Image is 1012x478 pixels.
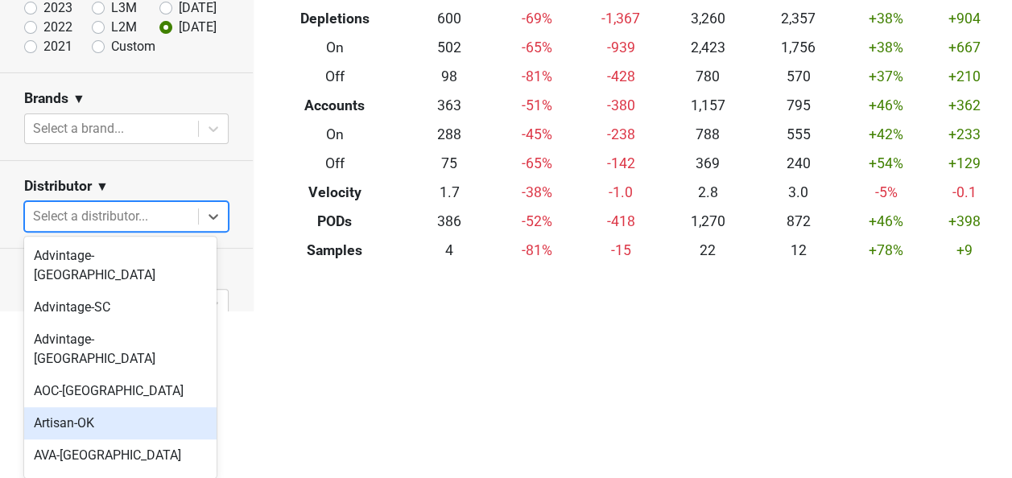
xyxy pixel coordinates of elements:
th: On [266,121,404,150]
td: 795 [753,92,843,121]
td: 240 [753,149,843,178]
td: 3.0 [753,178,843,207]
th: On [266,34,404,63]
td: -81 % [494,63,579,92]
td: -69 % [494,5,579,34]
td: -15 [579,236,662,265]
td: +38 % [844,34,928,63]
td: -238 [579,121,662,150]
td: 872 [753,207,843,236]
td: -1.0 [579,178,662,207]
td: 75 [404,149,494,178]
td: -428 [579,63,662,92]
td: +398 [928,207,1000,236]
td: 386 [404,207,494,236]
td: 502 [404,34,494,63]
div: AOC-[GEOGRAPHIC_DATA] [24,375,217,407]
label: 2021 [43,37,72,56]
td: -1,367 [579,5,662,34]
td: 363 [404,92,494,121]
td: 1.7 [404,178,494,207]
label: Custom [111,37,155,56]
th: Off [266,149,404,178]
td: 555 [753,121,843,150]
td: 570 [753,63,843,92]
td: -52 % [494,207,579,236]
td: -65 % [494,149,579,178]
td: 780 [663,63,753,92]
td: 3,260 [663,5,753,34]
td: +210 [928,63,1000,92]
label: [DATE] [179,18,217,37]
th: Depletions [266,5,404,34]
td: -380 [579,92,662,121]
label: 2022 [43,18,72,37]
td: 12 [753,236,843,265]
td: -45 % [494,121,579,150]
td: +904 [928,5,1000,34]
div: Advintage-[GEOGRAPHIC_DATA] [24,240,217,291]
td: 4 [404,236,494,265]
td: -65 % [494,34,579,63]
td: +37 % [844,63,928,92]
td: +78 % [844,236,928,265]
td: +362 [928,92,1000,121]
th: Accounts [266,92,404,121]
td: 600 [404,5,494,34]
label: L2M [111,18,137,37]
span: ▼ [96,177,109,196]
span: ▼ [72,89,85,109]
th: Off [266,63,404,92]
div: AVA-[GEOGRAPHIC_DATA] [24,439,217,472]
td: +46 % [844,207,928,236]
td: 1,756 [753,34,843,63]
td: 369 [663,149,753,178]
th: Brand Depletions [DATE] [584,305,861,334]
div: Advintage-[GEOGRAPHIC_DATA] [24,323,217,375]
h3: Distributor [24,178,92,195]
th: PODs [266,207,404,236]
td: -0.1 [928,178,1000,207]
td: -418 [579,207,662,236]
td: 2.8 [663,178,753,207]
th: Samples [266,236,404,265]
td: +129 [928,149,1000,178]
td: 288 [404,121,494,150]
td: 788 [663,121,753,150]
div: Advintage-SC [24,291,217,323]
td: 1,270 [663,207,753,236]
td: 2,423 [663,34,753,63]
img: filter [271,309,296,335]
td: -939 [579,34,662,63]
td: -51 % [494,92,579,121]
h3: Brands [24,90,68,107]
td: 22 [663,236,753,265]
td: 98 [404,63,494,92]
td: +667 [928,34,1000,63]
td: +38 % [844,5,928,34]
td: +42 % [844,121,928,150]
th: Velocity [266,178,404,207]
td: +54 % [844,149,928,178]
td: -81 % [494,236,579,265]
td: +46 % [844,92,928,121]
td: -142 [579,149,662,178]
td: +9 [928,236,1000,265]
div: Artisan-OK [24,407,217,439]
td: -5 % [844,178,928,207]
td: 1,157 [663,92,753,121]
td: +233 [928,121,1000,150]
td: -38 % [494,178,579,207]
td: 2,357 [753,5,843,34]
